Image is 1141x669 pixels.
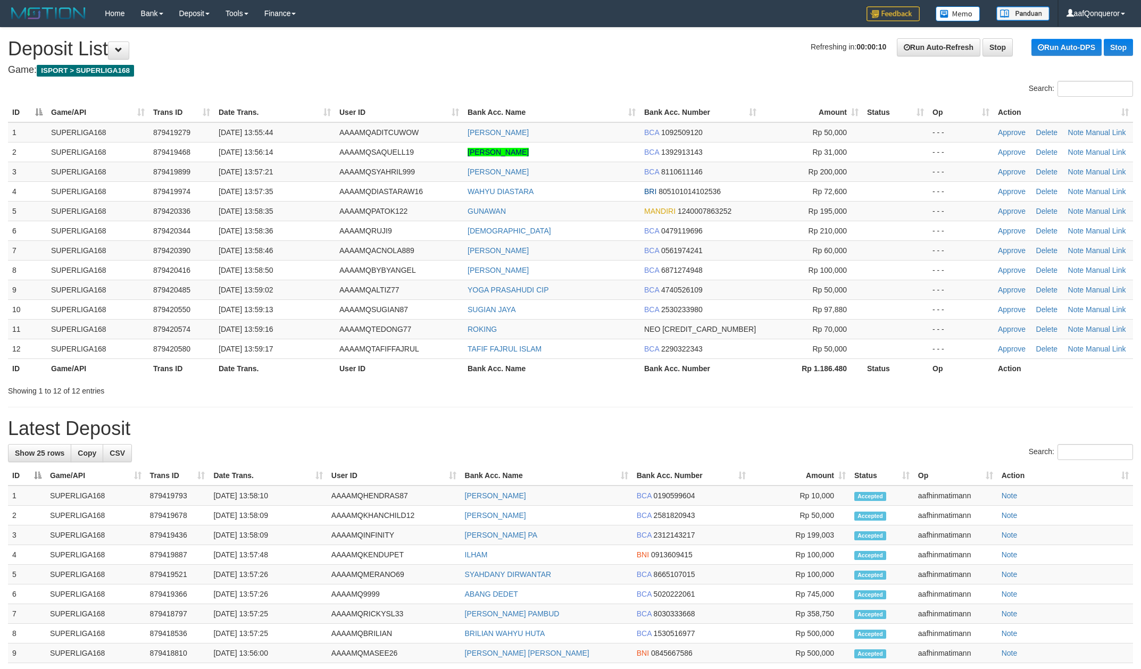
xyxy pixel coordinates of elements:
[339,128,419,137] span: AAAAMQADITCUWOW
[209,545,327,565] td: [DATE] 13:57:48
[1036,207,1057,215] a: Delete
[78,449,96,457] span: Copy
[46,545,146,565] td: SUPERLIGA168
[632,466,751,486] th: Bank Acc. Number: activate to sort column ascending
[914,486,997,506] td: aafhinmatimann
[644,128,659,137] span: BCA
[678,207,731,215] span: Copy 1240007863252 to clipboard
[46,525,146,545] td: SUPERLIGA168
[468,227,551,235] a: [DEMOGRAPHIC_DATA]
[998,305,1026,314] a: Approve
[928,339,994,358] td: - - -
[640,358,761,378] th: Bank Acc. Number
[465,590,518,598] a: ABANG DEDET
[149,358,214,378] th: Trans ID
[1068,207,1084,215] a: Note
[47,181,149,201] td: SUPERLIGA168
[659,187,721,196] span: Copy 805101014102536 to clipboard
[46,584,146,604] td: SUPERLIGA168
[928,162,994,181] td: - - -
[750,565,850,584] td: Rp 100,000
[8,103,47,122] th: ID: activate to sort column descending
[850,466,914,486] th: Status: activate to sort column ascending
[153,227,190,235] span: 879420344
[1068,305,1084,314] a: Note
[812,187,847,196] span: Rp 72,600
[1086,266,1126,274] a: Manual Link
[1036,227,1057,235] a: Delete
[339,168,415,176] span: AAAAMQSYAHRIL999
[327,486,461,506] td: AAAAMQHENDRAS87
[146,545,210,565] td: 879419887
[327,545,461,565] td: AAAAMQKENDUPET
[219,227,273,235] span: [DATE] 13:58:36
[8,162,47,181] td: 3
[219,266,273,274] span: [DATE] 13:58:50
[809,227,847,235] span: Rp 210,000
[812,246,847,255] span: Rp 60,000
[8,299,47,319] td: 10
[153,207,190,215] span: 879420336
[219,207,273,215] span: [DATE] 13:58:35
[1036,148,1057,156] a: Delete
[465,491,526,500] a: [PERSON_NAME]
[661,168,703,176] span: Copy 8110611146 to clipboard
[998,286,1026,294] a: Approve
[153,128,190,137] span: 879419279
[8,181,47,201] td: 4
[914,525,997,545] td: aafhinmatimann
[661,128,703,137] span: Copy 1092509120 to clipboard
[465,609,560,618] a: [PERSON_NAME] PAMBUD
[994,358,1133,378] th: Action
[153,148,190,156] span: 879419468
[339,187,423,196] span: AAAAMQDIASTARAW16
[219,325,273,333] span: [DATE] 13:59:16
[8,319,47,339] td: 11
[750,545,850,565] td: Rp 100,000
[47,319,149,339] td: SUPERLIGA168
[1086,168,1126,176] a: Manual Link
[998,246,1026,255] a: Approve
[327,584,461,604] td: AAAAMQ9999
[1002,491,1018,500] a: Note
[146,525,210,545] td: 879419436
[1036,286,1057,294] a: Delete
[153,325,190,333] span: 879420574
[1068,128,1084,137] a: Note
[928,240,994,260] td: - - -
[1068,286,1084,294] a: Note
[46,466,146,486] th: Game/API: activate to sort column ascending
[1031,39,1102,56] a: Run Auto-DPS
[998,325,1026,333] a: Approve
[998,266,1026,274] a: Approve
[812,305,847,314] span: Rp 97,880
[1029,444,1133,460] label: Search:
[982,38,1013,56] a: Stop
[1086,305,1126,314] a: Manual Link
[153,286,190,294] span: 879420485
[854,492,886,501] span: Accepted
[47,162,149,181] td: SUPERLIGA168
[809,207,847,215] span: Rp 195,000
[809,168,847,176] span: Rp 200,000
[1068,168,1084,176] a: Note
[1068,227,1084,235] a: Note
[812,325,847,333] span: Rp 70,000
[149,103,214,122] th: Trans ID: activate to sort column ascending
[928,122,994,143] td: - - -
[750,466,850,486] th: Amount: activate to sort column ascending
[110,449,125,457] span: CSV
[47,299,149,319] td: SUPERLIGA168
[219,345,273,353] span: [DATE] 13:59:17
[146,466,210,486] th: Trans ID: activate to sort column ascending
[339,207,407,215] span: AAAAMQPATOK122
[153,246,190,255] span: 879420390
[47,103,149,122] th: Game/API: activate to sort column ascending
[146,486,210,506] td: 879419793
[644,187,656,196] span: BRI
[37,65,134,77] span: ISPORT > SUPERLIGA168
[465,531,538,539] a: [PERSON_NAME] PA
[998,227,1026,235] a: Approve
[465,570,552,579] a: SYAHDANY DIRWANTAR
[209,525,327,545] td: [DATE] 13:58:09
